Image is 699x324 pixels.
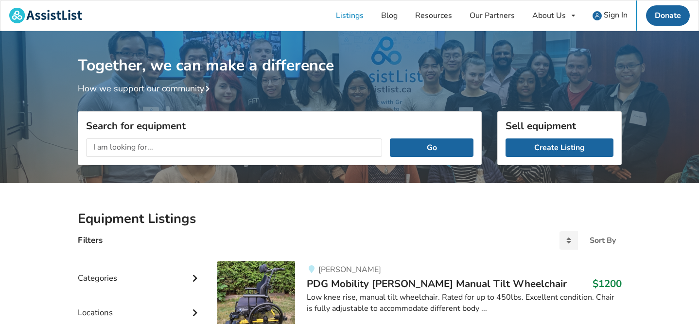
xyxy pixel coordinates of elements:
div: Sort By [590,237,616,244]
h4: Filters [78,235,103,246]
a: Resources [406,0,461,31]
img: user icon [593,11,602,20]
a: Listings [327,0,372,31]
div: About Us [532,12,566,19]
img: assistlist-logo [9,8,82,23]
a: Our Partners [461,0,524,31]
span: [PERSON_NAME] [318,264,381,275]
a: Create Listing [506,138,613,157]
div: Categories [78,254,202,288]
a: How we support our community [78,83,214,94]
h3: $1200 [593,277,622,290]
div: Low knee rise, manual tilt wheelchair. Rated for up to 450lbs. Excellent condition. Chair is full... [307,292,621,314]
h2: Equipment Listings [78,210,622,227]
input: I am looking for... [86,138,383,157]
h3: Sell equipment [506,119,613,132]
div: Locations [78,288,202,323]
a: Donate [646,5,690,26]
span: PDG Mobility [PERSON_NAME] Manual Tilt Wheelchair [307,277,567,290]
h3: Search for equipment [86,119,473,132]
a: Blog [372,0,406,31]
button: Go [390,138,473,157]
h1: Together, we can make a difference [78,31,622,75]
span: Sign In [604,10,628,20]
a: user icon Sign In [584,0,636,31]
